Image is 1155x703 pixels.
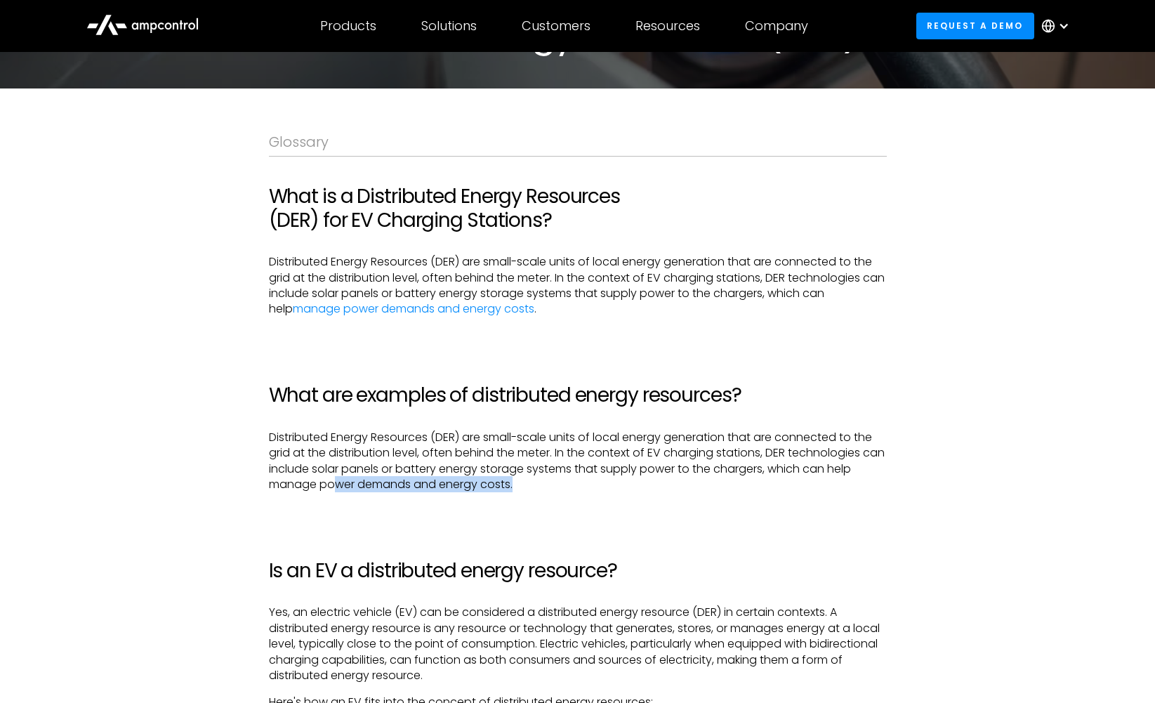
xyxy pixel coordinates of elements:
h2: What are examples of distributed energy resources? [269,383,887,407]
div: Solutions [421,18,477,34]
div: Company [745,18,808,34]
a: manage power demands and energy costs [293,301,534,317]
p: ‍ [269,329,887,344]
div: Glossary [269,133,887,150]
h1: Distributed Energy Resources (DER) [269,13,887,55]
p: ‍ [269,504,887,519]
div: Customers [522,18,590,34]
p: Yes, an electric vehicle (EV) can be considered a distributed energy resource (DER) in certain co... [269,605,887,683]
p: Distributed Energy Resources (DER) are small-scale units of local energy generation that are conn... [269,254,887,317]
div: Products [320,18,376,34]
a: Request a demo [916,13,1034,39]
h2: Is an EV a distributed energy resource? [269,559,887,583]
div: Resources [635,18,700,34]
h2: What is a Distributed Energy Resources (DER) for EV Charging Stations? [269,185,887,232]
p: ‍ Distributed Energy Resources (DER) are small-scale units of local energy generation that are co... [269,430,887,493]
